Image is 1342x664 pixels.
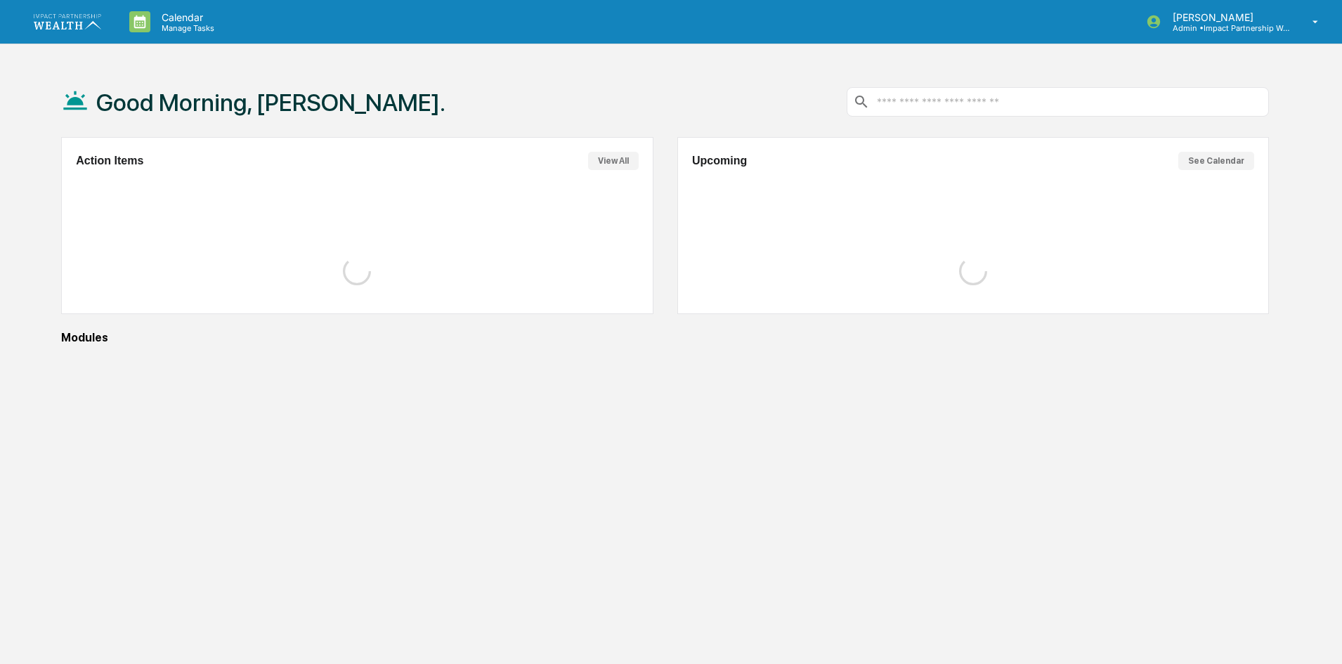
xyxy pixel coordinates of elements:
[150,11,221,23] p: Calendar
[150,23,221,33] p: Manage Tasks
[1161,23,1292,33] p: Admin • Impact Partnership Wealth
[61,331,1269,344] div: Modules
[692,155,747,167] h2: Upcoming
[96,89,445,117] h1: Good Morning, [PERSON_NAME].
[1178,152,1254,170] button: See Calendar
[76,155,143,167] h2: Action Items
[34,14,101,29] img: logo
[588,152,639,170] button: View All
[1161,11,1292,23] p: [PERSON_NAME]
